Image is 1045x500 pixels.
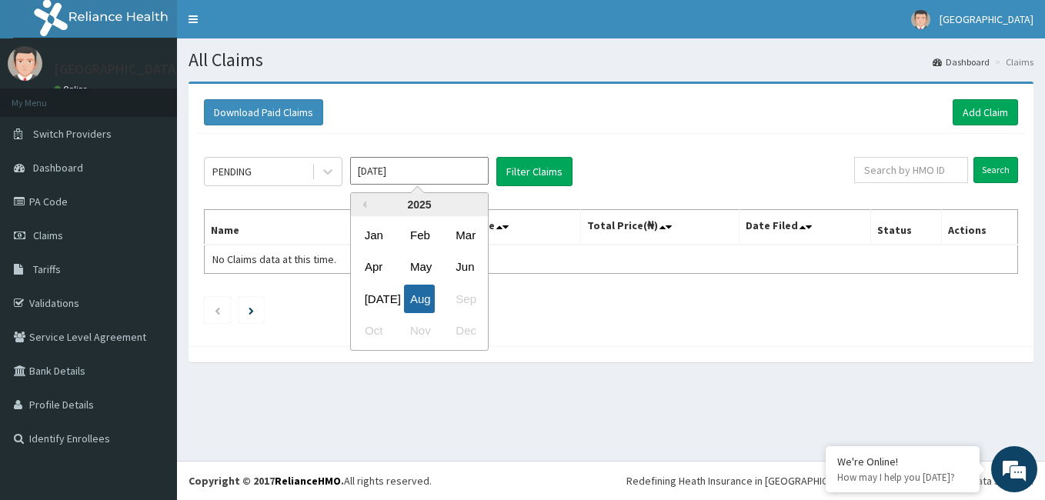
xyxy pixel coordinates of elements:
th: Date Filed [740,210,871,245]
span: Claims [33,228,63,242]
div: Choose May 2025 [404,253,435,282]
div: Choose June 2025 [449,253,480,282]
th: Actions [941,210,1017,245]
li: Claims [991,55,1033,68]
a: Dashboard [933,55,990,68]
div: PENDING [212,164,252,179]
span: Dashboard [33,161,83,175]
div: Choose March 2025 [449,221,480,249]
button: Previous Year [359,201,366,208]
input: Search [973,157,1018,183]
div: Choose April 2025 [359,253,389,282]
span: Tariffs [33,262,61,276]
th: Name [205,210,409,245]
button: Filter Claims [496,157,573,186]
span: No Claims data at this time. [212,252,336,266]
footer: All rights reserved. [177,461,1045,500]
div: Choose January 2025 [359,221,389,249]
div: 2025 [351,193,488,216]
div: Redefining Heath Insurance in [GEOGRAPHIC_DATA] using Telemedicine and Data Science! [626,473,1033,488]
a: Online [54,84,91,95]
p: How may I help you today? [837,471,968,484]
p: [GEOGRAPHIC_DATA] [54,62,181,76]
div: We're Online! [837,455,968,468]
img: User Image [911,10,930,29]
input: Select Month and Year [350,157,489,185]
div: month 2025-08 [351,219,488,347]
a: RelianceHMO [275,474,341,488]
div: Choose February 2025 [404,221,435,249]
div: Choose August 2025 [404,285,435,313]
a: Add Claim [953,99,1018,125]
th: Total Price(₦) [580,210,739,245]
a: Previous page [214,303,221,317]
h1: All Claims [189,50,1033,70]
button: Download Paid Claims [204,99,323,125]
th: Status [870,210,941,245]
img: User Image [8,46,42,81]
span: [GEOGRAPHIC_DATA] [940,12,1033,26]
a: Next page [249,303,254,317]
div: Choose July 2025 [359,285,389,313]
input: Search by HMO ID [854,157,968,183]
strong: Copyright © 2017 . [189,474,344,488]
span: Switch Providers [33,127,112,141]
